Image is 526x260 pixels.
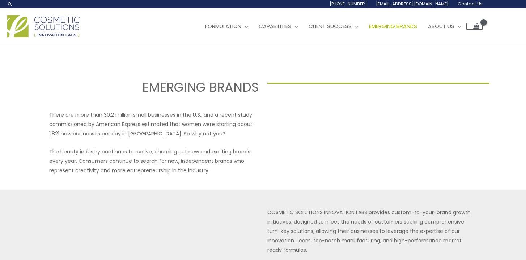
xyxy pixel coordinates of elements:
[205,22,241,30] span: Formulation
[369,22,417,30] span: Emerging Brands
[200,16,253,37] a: Formulation
[49,147,259,175] p: The beauty industry continues to evolve, churning out new and exciting brands every year. Consume...
[376,1,449,7] span: [EMAIL_ADDRESS][DOMAIN_NAME]
[466,23,483,30] a: View Shopping Cart, empty
[253,16,303,37] a: Capabilities
[259,22,291,30] span: Capabilities
[303,16,364,37] a: Client Success
[428,22,454,30] span: About Us
[37,79,259,96] h2: EMERGING BRANDS
[364,16,423,37] a: Emerging Brands
[7,15,80,37] img: Cosmetic Solutions Logo
[309,22,352,30] span: Client Success
[330,1,367,7] span: [PHONE_NUMBER]
[49,110,259,138] p: There are more than 30.2 million small businesses in the U.S., and a recent study commissioned by...
[423,16,466,37] a: About Us
[7,1,13,7] a: Search icon link
[458,1,483,7] span: Contact Us
[194,16,483,37] nav: Site Navigation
